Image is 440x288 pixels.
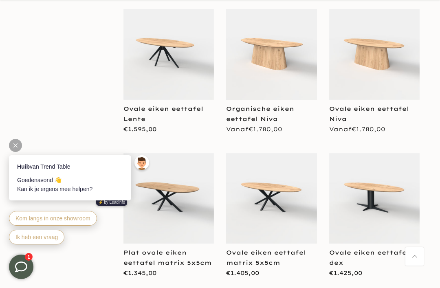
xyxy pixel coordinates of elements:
iframe: bot-iframe [1,116,160,255]
a: Ovale eiken eettafel Lente [123,105,203,123]
a: Ovale eiken eettafel Niva [329,105,409,123]
iframe: toggle-frame [1,246,42,287]
span: €1.345,00 [123,269,156,277]
a: Plat ovale eiken eettafel matrix 5x5cm [123,249,212,266]
span: Vanaf [226,125,282,133]
span: €1.405,00 [226,269,259,277]
a: Terug naar boven [405,247,424,266]
a: Ovale eiken eettafel matrix 5x5cm [226,249,306,266]
span: €1.425,00 [329,269,362,277]
a: Ovale eiken eettafel dex [329,249,409,266]
span: Vanaf [329,125,385,133]
span: €1.780,00 [352,125,385,133]
span: Ik heb een vraag [15,118,57,124]
span: €1.780,00 [249,125,282,133]
a: Organische eiken eettafel Niva [226,105,294,123]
